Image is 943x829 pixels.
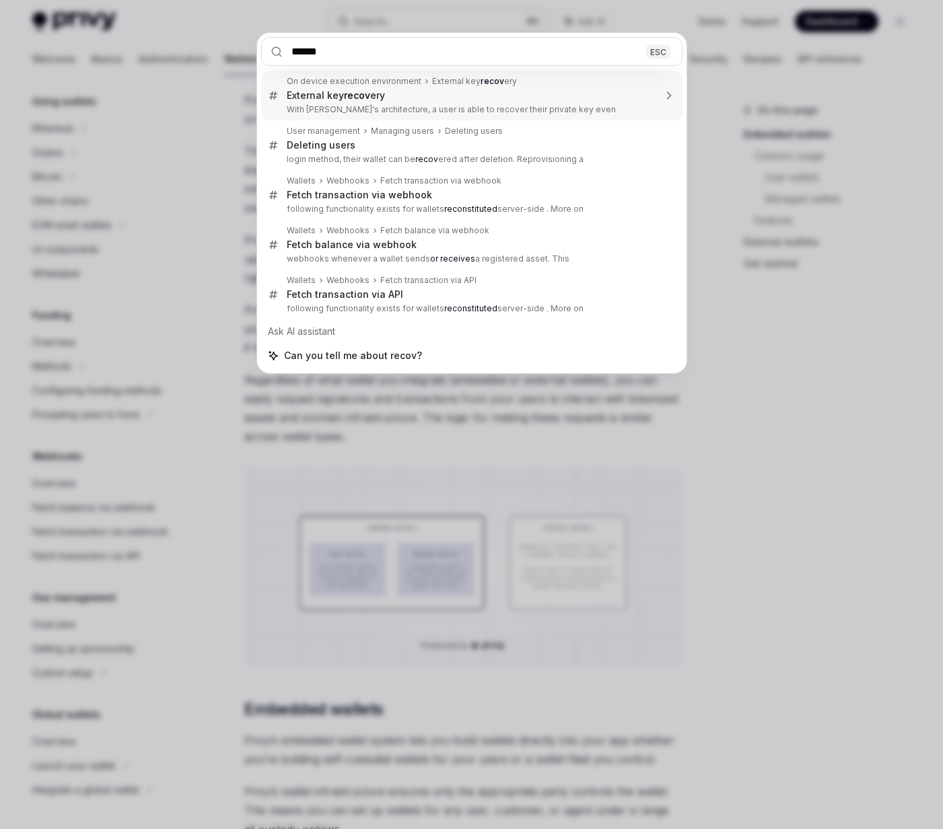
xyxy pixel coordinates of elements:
div: Webhooks [326,275,370,286]
div: Managing users [371,126,434,136]
div: Deleting users [445,126,503,136]
p: webhooks whenever a wallet sends a registered asset. This [287,253,654,264]
p: login method, their wallet can be ered after deletion. Reprovisioning a [287,154,654,165]
div: Wallets [287,275,316,286]
div: Webhooks [326,175,370,186]
b: reconstituted [444,303,497,313]
div: On device execution environment [287,76,421,87]
p: following functionality exists for wallets server-side . More on [287,204,654,214]
div: Webhooks [326,225,370,236]
div: Fetch balance via webhook [287,239,417,251]
p: following functionality exists for wallets server-side . More on [287,303,654,314]
div: Wallets [287,175,316,186]
p: With [PERSON_NAME]'s architecture, a user is able to recover their private key even [287,104,654,115]
div: Fetch transaction via API [287,288,403,301]
div: Fetch transaction via webhook [287,189,432,201]
div: External key ery [287,89,385,102]
div: User management [287,126,360,136]
b: recov [415,154,438,164]
b: reconstituted [444,204,497,214]
b: or receives [430,253,475,264]
div: Wallets [287,225,316,236]
span: Can you tell me about recov? [284,349,422,362]
b: recov [481,76,504,86]
div: Fetch transaction via webhook [380,175,501,186]
div: ESC [646,44,670,58]
div: Ask AI assistant [261,319,683,344]
div: External key ery [432,76,517,87]
div: Fetch balance via webhook [380,225,489,236]
div: Fetch transaction via API [380,275,477,286]
b: recov [344,89,370,101]
div: Deleting users [287,139,355,151]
